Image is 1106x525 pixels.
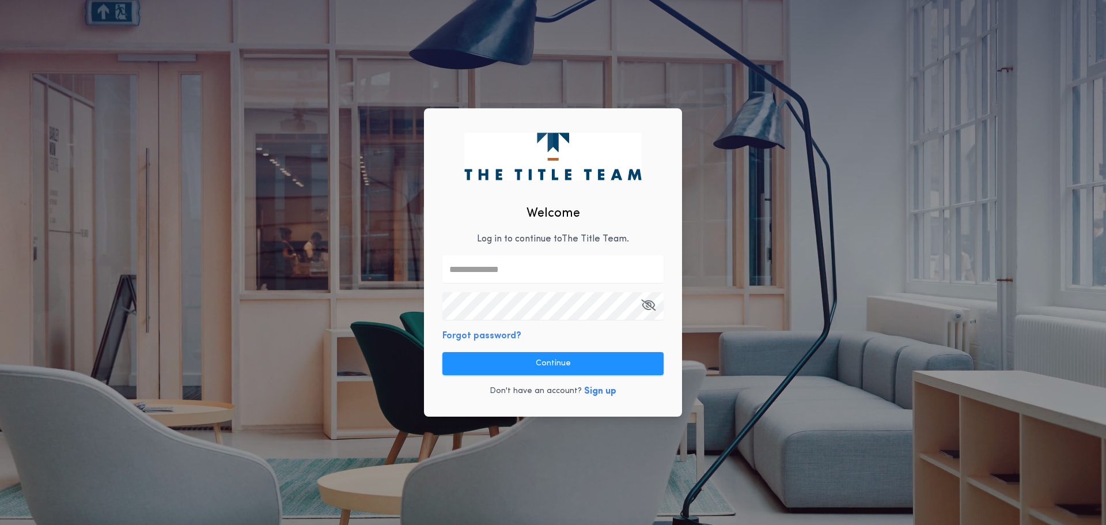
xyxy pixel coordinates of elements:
[527,204,580,223] h2: Welcome
[442,329,521,343] button: Forgot password?
[477,232,629,246] p: Log in to continue to The Title Team .
[584,384,616,398] button: Sign up
[490,386,582,397] p: Don't have an account?
[464,133,641,180] img: logo
[442,352,664,375] button: Continue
